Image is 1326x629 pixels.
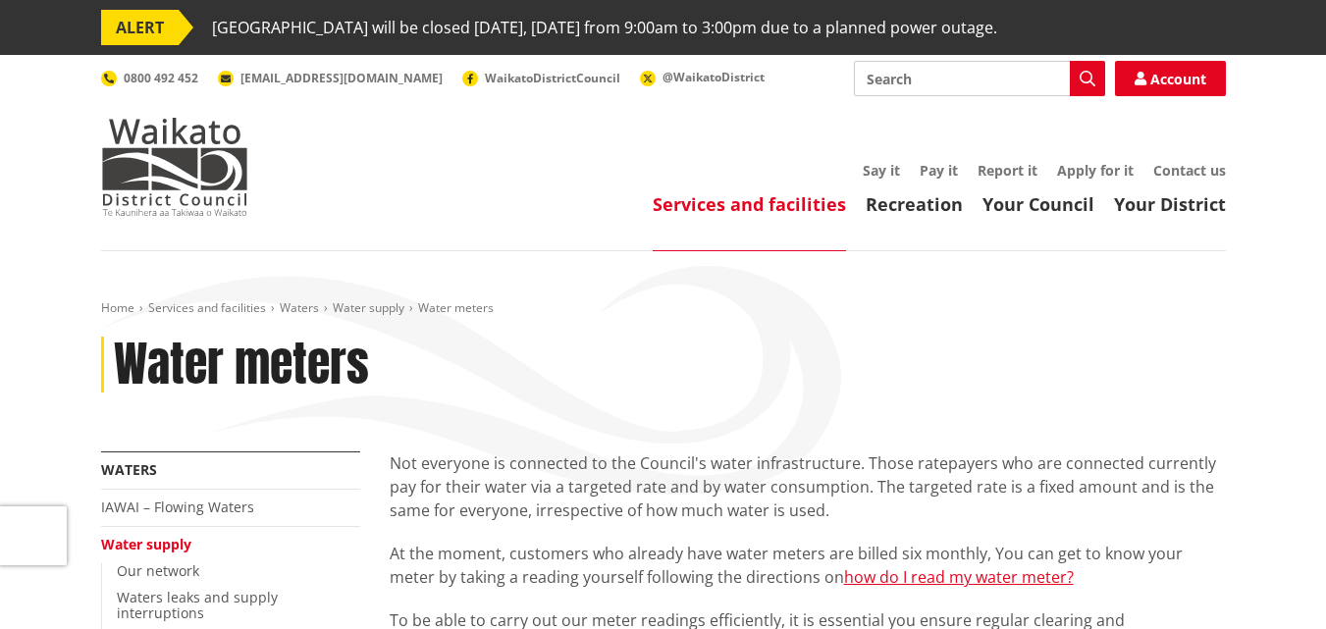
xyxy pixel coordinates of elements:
p: At the moment, customers who already have water meters are billed six monthly, You can get to kno... [390,542,1226,589]
a: Our network [117,561,199,580]
a: Say it [863,161,900,180]
input: Search input [854,61,1105,96]
nav: breadcrumb [101,300,1226,317]
span: WaikatoDistrictCouncil [485,70,620,86]
span: [EMAIL_ADDRESS][DOMAIN_NAME] [240,70,443,86]
a: @WaikatoDistrict [640,69,765,85]
a: how do I read my water meter? [844,566,1074,588]
h1: Water meters [114,337,369,393]
a: Apply for it [1057,161,1134,180]
a: Contact us [1153,161,1226,180]
a: Your Council [982,192,1094,216]
a: Waters [280,299,319,316]
a: Home [101,299,134,316]
a: 0800 492 452 [101,70,198,86]
a: Pay it [920,161,958,180]
a: Waters leaks and supply interruptions [117,588,278,623]
a: Water supply [101,535,191,553]
a: Report it [978,161,1037,180]
span: 0800 492 452 [124,70,198,86]
a: Waters [101,460,157,479]
span: ALERT [101,10,179,45]
a: [EMAIL_ADDRESS][DOMAIN_NAME] [218,70,443,86]
a: Services and facilities [653,192,846,216]
a: Water supply [333,299,404,316]
a: Recreation [866,192,963,216]
a: Your District [1114,192,1226,216]
a: Account [1115,61,1226,96]
p: Not everyone is connected to the Council's water infrastructure. Those ratepayers who are connect... [390,451,1226,522]
img: Waikato District Council - Te Kaunihera aa Takiwaa o Waikato [101,118,248,216]
span: @WaikatoDistrict [663,69,765,85]
span: Water meters [418,299,494,316]
a: IAWAI – Flowing Waters [101,498,254,516]
a: WaikatoDistrictCouncil [462,70,620,86]
span: [GEOGRAPHIC_DATA] will be closed [DATE], [DATE] from 9:00am to 3:00pm due to a planned power outage. [212,10,997,45]
a: Services and facilities [148,299,266,316]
